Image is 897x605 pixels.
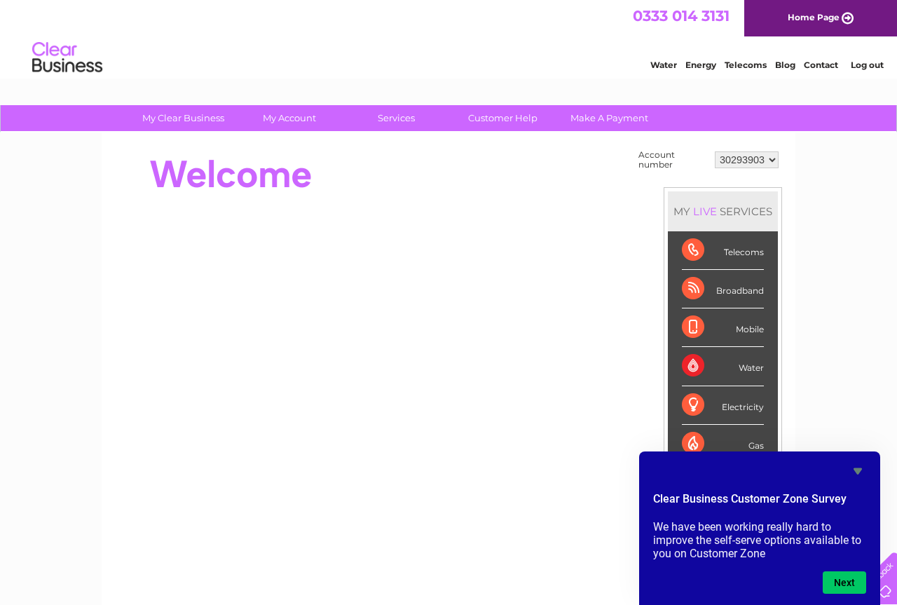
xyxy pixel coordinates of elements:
div: Electricity [682,386,764,425]
div: Water [682,347,764,386]
img: logo.png [32,36,103,79]
p: We have been working really hard to improve the self-serve options available to you on Customer Zone [653,520,866,560]
button: Next question [823,571,866,594]
div: Broadband [682,270,764,308]
div: Mobile [682,308,764,347]
div: Telecoms [682,231,764,270]
a: Log out [851,60,884,70]
a: Water [650,60,677,70]
a: Energy [685,60,716,70]
a: Blog [775,60,795,70]
a: 0333 014 3131 [633,7,730,25]
td: Account number [635,147,711,173]
a: Make A Payment [552,105,667,131]
a: Services [338,105,454,131]
button: Hide survey [849,463,866,480]
div: Clear Business Customer Zone Survey [653,463,866,594]
div: MY SERVICES [668,191,778,231]
a: Telecoms [725,60,767,70]
a: Customer Help [445,105,561,131]
a: My Clear Business [125,105,241,131]
a: Contact [804,60,838,70]
div: Gas [682,425,764,463]
h2: Clear Business Customer Zone Survey [653,491,866,515]
a: My Account [232,105,348,131]
div: Clear Business is a trading name of Verastar Limited (registered in [GEOGRAPHIC_DATA] No. 3667643... [118,8,781,68]
div: LIVE [690,205,720,218]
